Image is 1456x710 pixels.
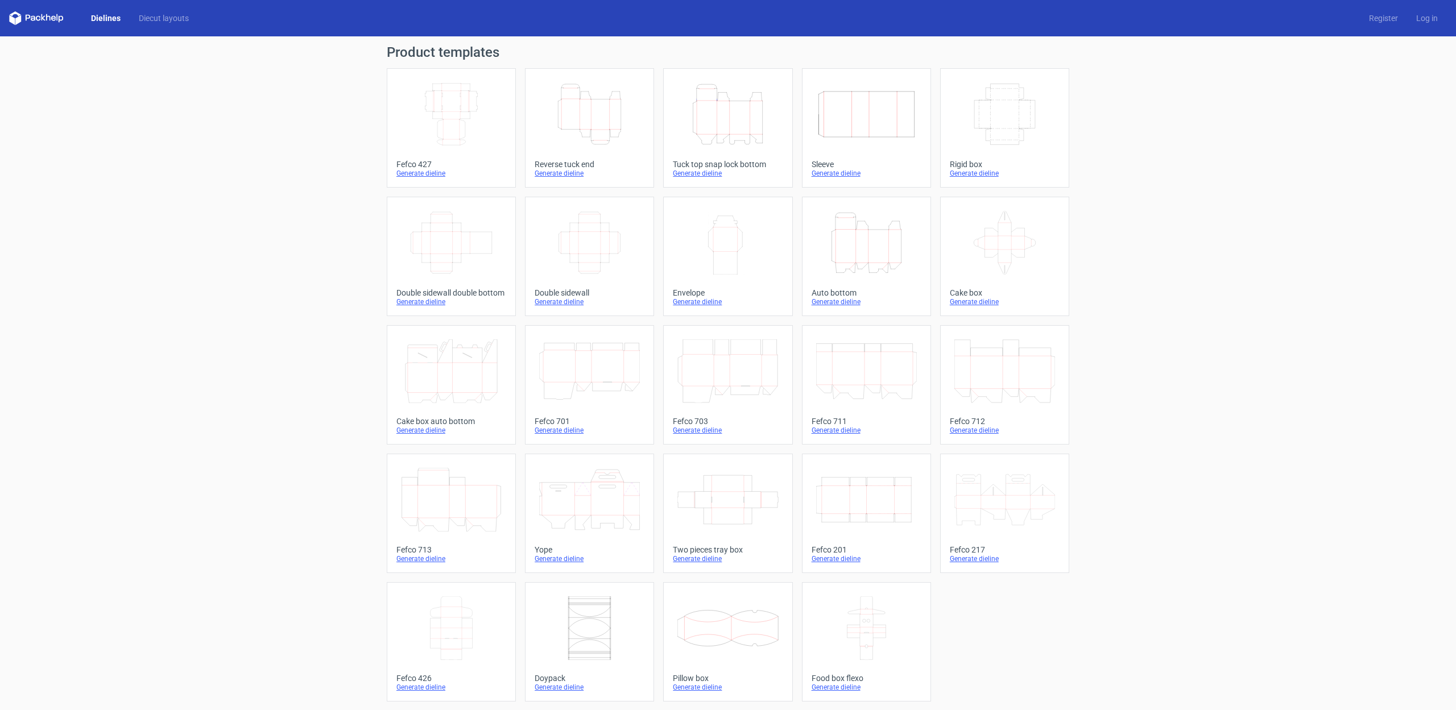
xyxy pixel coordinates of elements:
div: Generate dieline [812,297,921,306]
a: Pillow boxGenerate dieline [663,582,792,701]
a: Two pieces tray boxGenerate dieline [663,454,792,573]
div: Two pieces tray box [673,545,783,554]
a: DoypackGenerate dieline [525,582,654,701]
div: Auto bottom [812,288,921,297]
a: Reverse tuck endGenerate dieline [525,68,654,188]
div: Generate dieline [812,169,921,178]
div: Generate dieline [673,169,783,178]
a: Food box flexoGenerate dieline [802,582,931,701]
a: Cake boxGenerate dieline [940,197,1069,316]
div: Generate dieline [535,297,644,306]
div: Fefco 712 [950,417,1060,426]
a: Fefco 427Generate dieline [387,68,516,188]
div: Sleeve [812,160,921,169]
div: Double sidewall double bottom [396,288,506,297]
h1: Product templates [387,45,1069,59]
div: Food box flexo [812,674,921,683]
div: Generate dieline [535,169,644,178]
a: Log in [1407,13,1447,24]
div: Generate dieline [673,426,783,435]
div: Generate dieline [950,169,1060,178]
a: Fefco 713Generate dieline [387,454,516,573]
div: Envelope [673,288,783,297]
div: Fefco 427 [396,160,506,169]
a: Fefco 703Generate dieline [663,325,792,445]
a: Fefco 426Generate dieline [387,582,516,701]
div: Generate dieline [535,426,644,435]
div: Fefco 701 [535,417,644,426]
div: Fefco 713 [396,545,506,554]
a: Auto bottomGenerate dieline [802,197,931,316]
div: Generate dieline [673,554,783,563]
div: Generate dieline [396,683,506,692]
a: SleeveGenerate dieline [802,68,931,188]
a: Tuck top snap lock bottomGenerate dieline [663,68,792,188]
a: Diecut layouts [130,13,198,24]
div: Cake box [950,288,1060,297]
a: Fefco 712Generate dieline [940,325,1069,445]
div: Generate dieline [950,554,1060,563]
div: Generate dieline [950,426,1060,435]
div: Fefco 201 [812,545,921,554]
div: Rigid box [950,160,1060,169]
div: Tuck top snap lock bottom [673,160,783,169]
a: Fefco 701Generate dieline [525,325,654,445]
a: Double sidewall double bottomGenerate dieline [387,197,516,316]
a: Fefco 201Generate dieline [802,454,931,573]
div: Generate dieline [396,169,506,178]
div: Generate dieline [535,554,644,563]
a: Cake box auto bottomGenerate dieline [387,325,516,445]
a: YopeGenerate dieline [525,454,654,573]
a: Rigid boxGenerate dieline [940,68,1069,188]
div: Generate dieline [812,683,921,692]
a: Register [1360,13,1407,24]
div: Fefco 711 [812,417,921,426]
a: Fefco 217Generate dieline [940,454,1069,573]
div: Pillow box [673,674,783,683]
div: Fefco 426 [396,674,506,683]
div: Fefco 217 [950,545,1060,554]
div: Reverse tuck end [535,160,644,169]
div: Generate dieline [396,297,506,306]
div: Generate dieline [396,554,506,563]
div: Yope [535,545,644,554]
div: Generate dieline [950,297,1060,306]
div: Cake box auto bottom [396,417,506,426]
a: EnvelopeGenerate dieline [663,197,792,316]
div: Fefco 703 [673,417,783,426]
a: Dielines [82,13,130,24]
div: Generate dieline [535,683,644,692]
div: Generate dieline [812,426,921,435]
div: Generate dieline [396,426,506,435]
div: Generate dieline [673,297,783,306]
div: Doypack [535,674,644,683]
div: Generate dieline [812,554,921,563]
div: Double sidewall [535,288,644,297]
a: Fefco 711Generate dieline [802,325,931,445]
div: Generate dieline [673,683,783,692]
a: Double sidewallGenerate dieline [525,197,654,316]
